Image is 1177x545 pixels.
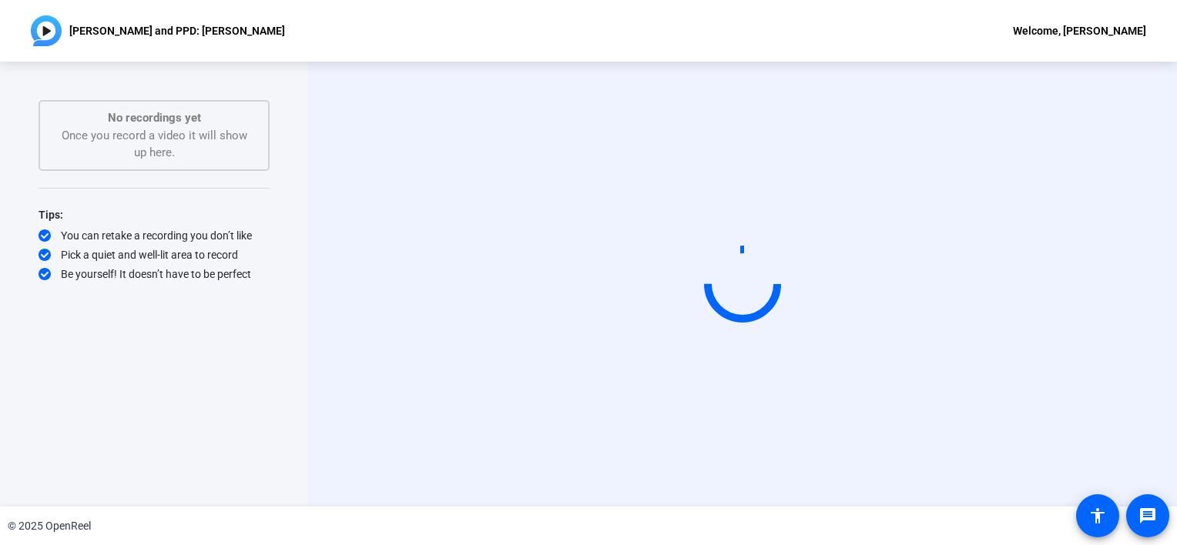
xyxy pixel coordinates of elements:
[55,109,253,127] p: No recordings yet
[1138,507,1157,525] mat-icon: message
[39,247,270,262] div: Pick a quiet and well-lit area to record
[1088,507,1107,525] mat-icon: accessibility
[39,206,270,224] div: Tips:
[55,109,253,162] div: Once you record a video it will show up here.
[31,15,62,46] img: OpenReel logo
[39,266,270,282] div: Be yourself! It doesn’t have to be perfect
[1013,22,1146,40] div: Welcome, [PERSON_NAME]
[39,228,270,243] div: You can retake a recording you don’t like
[8,518,91,534] div: © 2025 OpenReel
[69,22,285,40] p: [PERSON_NAME] and PPD: [PERSON_NAME]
